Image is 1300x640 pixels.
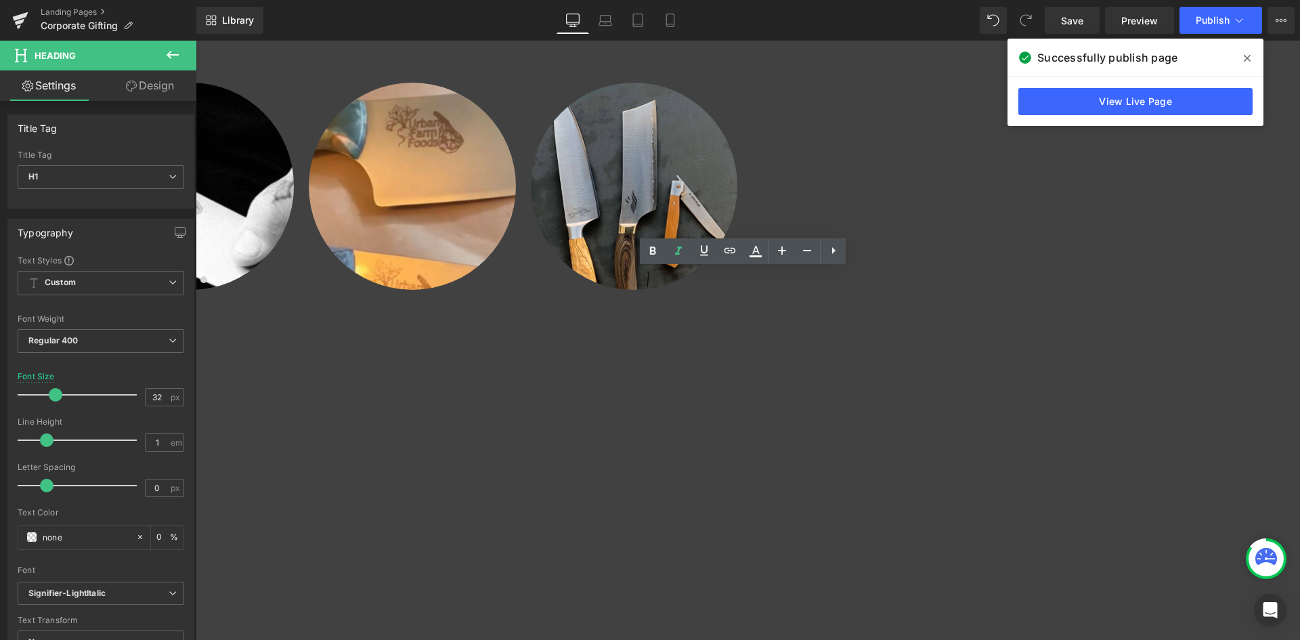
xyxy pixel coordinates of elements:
div: Line Height [18,417,184,427]
a: Tablet [622,7,654,34]
span: px [171,393,182,402]
b: Regular 400 [28,335,79,345]
button: More [1267,7,1295,34]
a: Landing Pages [41,7,196,18]
button: Redo [1012,7,1039,34]
button: Undo [980,7,1007,34]
div: Open Intercom Messenger [1254,594,1286,626]
a: Design [101,70,199,101]
span: Heading [35,50,76,61]
div: Text Transform [18,616,184,625]
a: Laptop [589,7,622,34]
div: Font [18,566,184,575]
div: Font Weight [18,314,184,324]
a: Preview [1105,7,1174,34]
a: New Library [196,7,263,34]
button: Publish [1179,7,1262,34]
span: Successfully publish page [1037,49,1177,66]
div: Text Color [18,508,184,517]
span: Preview [1121,14,1158,28]
a: View Live Page [1018,88,1253,115]
span: Publish [1196,15,1230,26]
span: Save [1061,14,1083,28]
div: Title Tag [18,115,58,134]
span: Corporate Gifting [41,20,118,31]
span: Library [222,14,254,26]
div: Title Tag [18,150,184,160]
span: px [171,484,182,492]
b: Custom [45,277,76,289]
a: Mobile [654,7,687,34]
a: Desktop [557,7,589,34]
input: Color [43,530,129,545]
div: Font Size [18,372,55,381]
span: em [171,438,182,447]
div: Text Styles [18,255,184,265]
div: Typography [18,219,73,238]
b: H1 [28,171,38,182]
div: % [151,526,183,549]
i: Signifier-LightItalic [28,588,106,599]
div: Letter Spacing [18,463,184,472]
